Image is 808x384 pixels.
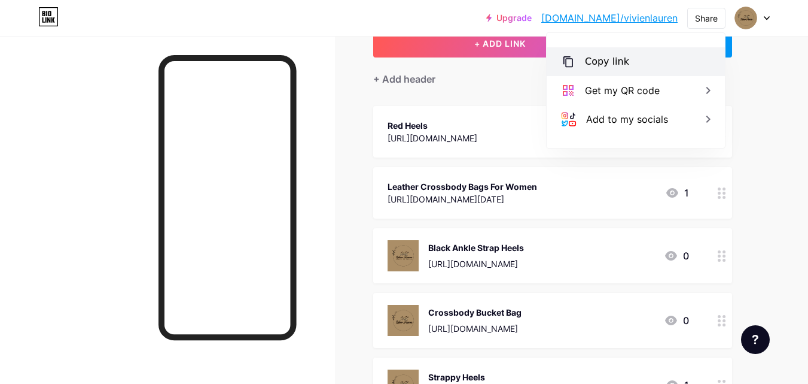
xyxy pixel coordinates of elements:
div: Leather Crossbody Bags For Women [388,180,537,193]
div: [URL][DOMAIN_NAME] [428,258,524,270]
button: + ADD LINK [373,29,627,58]
div: Add to my socials [586,112,668,126]
div: 1 [665,186,689,200]
a: [DOMAIN_NAME]/vivienlauren [541,11,678,25]
div: [URL][DOMAIN_NAME] [388,132,477,144]
a: Upgrade [486,13,532,23]
img: Black Ankle Strap Heels [388,240,419,271]
div: [URL][DOMAIN_NAME][DATE] [388,193,537,205]
div: Copy link [585,55,629,69]
img: vivienlauren [734,7,757,29]
div: 0 [664,313,689,328]
div: Share [695,12,718,25]
div: Crossbody Bucket Bag [428,306,522,319]
div: + Add header [373,72,435,86]
div: [URL][DOMAIN_NAME] [428,322,522,335]
div: Red Heels [388,119,477,132]
div: Strappy Heels [428,371,518,383]
img: Crossbody Bucket Bag [388,305,419,336]
span: + ADD LINK [474,38,526,49]
div: Black Ankle Strap Heels [428,241,524,254]
div: Get my QR code [585,83,660,98]
div: 0 [664,249,689,263]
